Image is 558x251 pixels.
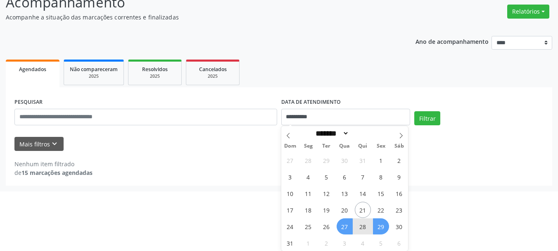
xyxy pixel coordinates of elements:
[355,169,371,185] span: Agosto 7, 2025
[318,235,335,251] span: Setembro 2, 2025
[373,202,389,218] span: Agosto 22, 2025
[391,152,407,168] span: Agosto 2, 2025
[70,73,118,79] div: 2025
[14,168,93,177] div: de
[355,202,371,218] span: Agosto 21, 2025
[318,169,335,185] span: Agosto 5, 2025
[282,218,298,234] span: Agosto 24, 2025
[355,235,371,251] span: Setembro 4, 2025
[318,202,335,218] span: Agosto 19, 2025
[349,129,376,138] input: Year
[318,218,335,234] span: Agosto 26, 2025
[355,152,371,168] span: Julho 31, 2025
[391,218,407,234] span: Agosto 30, 2025
[372,143,390,149] span: Sex
[391,235,407,251] span: Setembro 6, 2025
[21,169,93,177] strong: 15 marcações agendadas
[318,152,335,168] span: Julho 29, 2025
[299,143,317,149] span: Seg
[142,66,168,73] span: Resolvidos
[317,143,335,149] span: Ter
[355,218,371,234] span: Agosto 28, 2025
[337,152,353,168] span: Julho 30, 2025
[300,185,316,201] span: Agosto 11, 2025
[282,169,298,185] span: Agosto 3, 2025
[414,111,440,125] button: Filtrar
[313,129,349,138] select: Month
[373,152,389,168] span: Agosto 1, 2025
[282,202,298,218] span: Agosto 17, 2025
[14,96,43,109] label: PESQUISAR
[50,139,59,148] i: keyboard_arrow_down
[337,169,353,185] span: Agosto 6, 2025
[300,202,316,218] span: Agosto 18, 2025
[391,185,407,201] span: Agosto 16, 2025
[281,143,299,149] span: Dom
[373,185,389,201] span: Agosto 15, 2025
[300,235,316,251] span: Setembro 1, 2025
[14,160,93,168] div: Nenhum item filtrado
[337,235,353,251] span: Setembro 3, 2025
[282,152,298,168] span: Julho 27, 2025
[391,202,407,218] span: Agosto 23, 2025
[337,202,353,218] span: Agosto 20, 2025
[70,66,118,73] span: Não compareceram
[134,73,176,79] div: 2025
[199,66,227,73] span: Cancelados
[19,66,46,73] span: Agendados
[300,218,316,234] span: Agosto 25, 2025
[507,5,549,19] button: Relatórios
[14,137,64,151] button: Mais filtroskeyboard_arrow_down
[416,36,489,46] p: Ano de acompanhamento
[354,143,372,149] span: Qui
[318,185,335,201] span: Agosto 12, 2025
[335,143,354,149] span: Qua
[373,169,389,185] span: Agosto 8, 2025
[282,235,298,251] span: Agosto 31, 2025
[282,185,298,201] span: Agosto 10, 2025
[192,73,233,79] div: 2025
[355,185,371,201] span: Agosto 14, 2025
[391,169,407,185] span: Agosto 9, 2025
[390,143,408,149] span: Sáb
[300,169,316,185] span: Agosto 4, 2025
[373,235,389,251] span: Setembro 5, 2025
[300,152,316,168] span: Julho 28, 2025
[373,218,389,234] span: Agosto 29, 2025
[337,185,353,201] span: Agosto 13, 2025
[337,218,353,234] span: Agosto 27, 2025
[281,96,341,109] label: DATA DE ATENDIMENTO
[6,13,388,22] p: Acompanhe a situação das marcações correntes e finalizadas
